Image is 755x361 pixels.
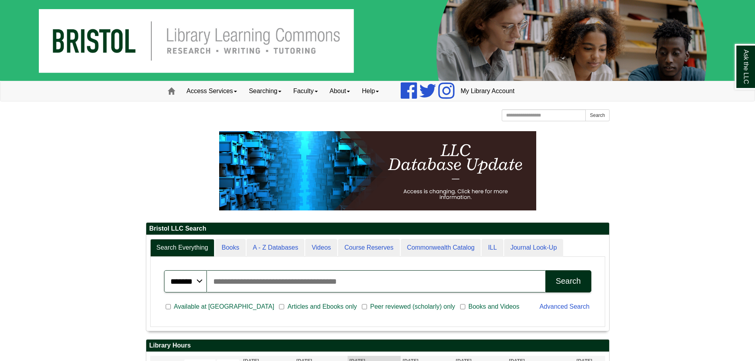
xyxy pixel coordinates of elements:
[287,81,324,101] a: Faculty
[356,81,385,101] a: Help
[460,303,465,310] input: Books and Videos
[465,302,523,311] span: Books and Videos
[504,239,563,257] a: Journal Look-Up
[215,239,245,257] a: Books
[150,239,215,257] a: Search Everything
[247,239,305,257] a: A - Z Databases
[401,239,481,257] a: Commonwealth Catalog
[585,109,609,121] button: Search
[556,277,581,286] div: Search
[166,303,171,310] input: Available at [GEOGRAPHIC_DATA]
[181,81,243,101] a: Access Services
[305,239,337,257] a: Videos
[367,302,458,311] span: Peer reviewed (scholarly) only
[284,302,360,311] span: Articles and Ebooks only
[324,81,356,101] a: About
[146,340,609,352] h2: Library Hours
[545,270,591,292] button: Search
[171,302,277,311] span: Available at [GEOGRAPHIC_DATA]
[146,223,609,235] h2: Bristol LLC Search
[362,303,367,310] input: Peer reviewed (scholarly) only
[539,303,589,310] a: Advanced Search
[455,81,520,101] a: My Library Account
[338,239,400,257] a: Course Reserves
[482,239,503,257] a: ILL
[219,131,536,210] img: HTML tutorial
[279,303,284,310] input: Articles and Ebooks only
[243,81,287,101] a: Searching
